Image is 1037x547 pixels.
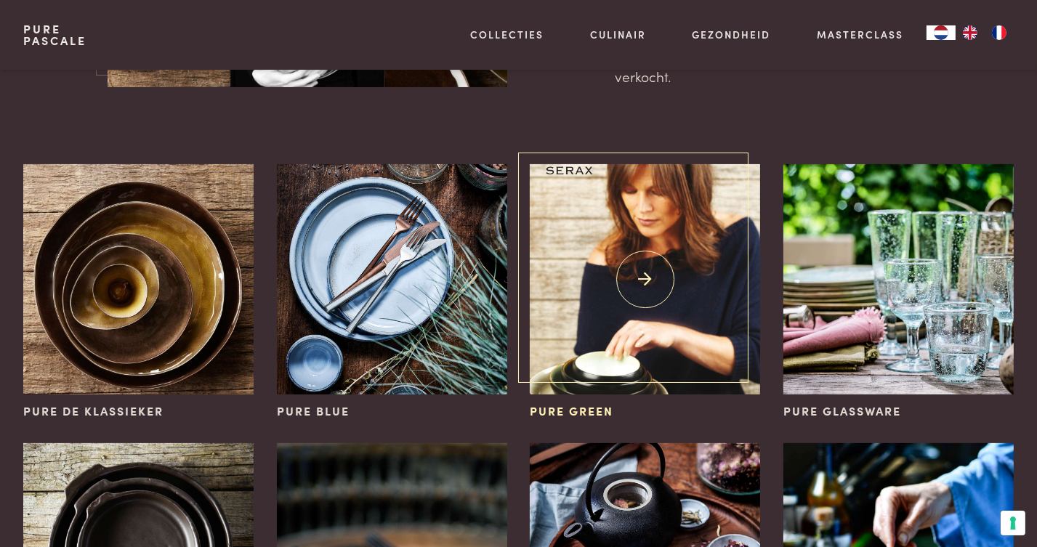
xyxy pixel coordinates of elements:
span: Pure Green [530,402,613,420]
ul: Language list [956,25,1014,40]
a: Collecties [470,27,544,42]
a: Masterclass [817,27,903,42]
span: Pure Blue [277,402,350,420]
a: Pure Blue Pure Blue [277,164,507,419]
a: NL [927,25,956,40]
button: Uw voorkeuren voor toestemming voor trackingtechnologieën [1001,511,1025,535]
a: Gezondheid [693,27,771,42]
a: Pure Green Pure Green [530,164,760,419]
a: EN [956,25,985,40]
div: Language [927,25,956,40]
a: Culinair [590,27,646,42]
span: Pure Glassware [783,402,901,420]
aside: Language selected: Nederlands [927,25,1014,40]
img: Pure Green [530,164,760,394]
span: Pure de klassieker [23,402,164,420]
img: Pure Glassware [783,164,1014,394]
a: Pure Glassware Pure Glassware [783,164,1014,419]
img: Pure Blue [277,164,507,394]
a: Pure de klassieker Pure de klassieker [23,164,254,419]
a: PurePascale [23,23,86,46]
img: Pure de klassieker [23,164,254,394]
a: FR [985,25,1014,40]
